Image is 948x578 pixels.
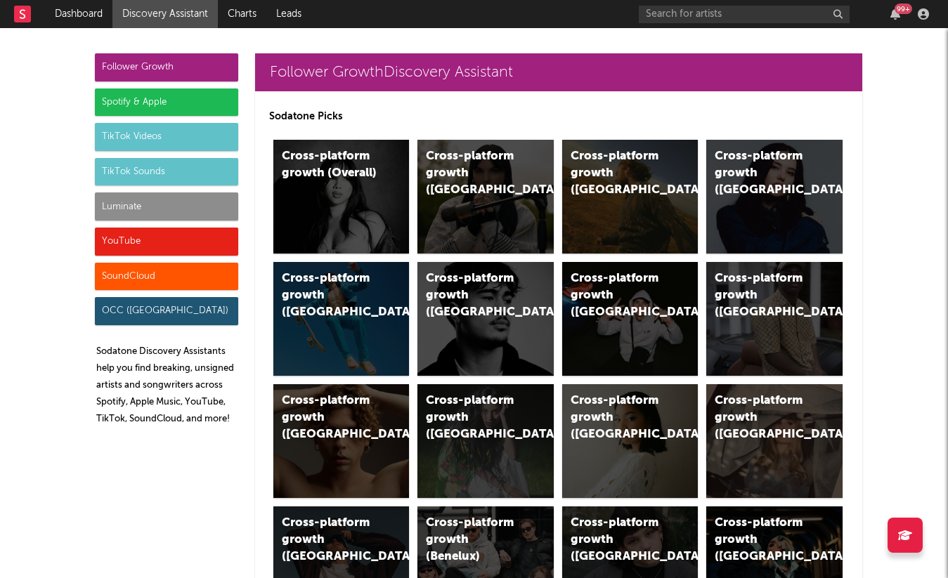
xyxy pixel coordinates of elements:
div: Cross-platform growth (Benelux) [426,515,521,565]
div: Cross-platform growth ([GEOGRAPHIC_DATA]) [571,148,666,199]
div: OCC ([GEOGRAPHIC_DATA]) [95,297,238,325]
div: Cross-platform growth ([GEOGRAPHIC_DATA]) [426,270,521,321]
a: Follower GrowthDiscovery Assistant [255,53,862,91]
div: TikTok Sounds [95,158,238,186]
button: 99+ [890,8,900,20]
a: Cross-platform growth ([GEOGRAPHIC_DATA]) [562,384,699,498]
a: Cross-platform growth ([GEOGRAPHIC_DATA]/GSA) [562,262,699,376]
div: Cross-platform growth ([GEOGRAPHIC_DATA]) [571,515,666,565]
div: Cross-platform growth ([GEOGRAPHIC_DATA]) [282,270,377,321]
a: Cross-platform growth ([GEOGRAPHIC_DATA]) [273,384,410,498]
input: Search for artists [639,6,850,23]
div: 99 + [895,4,912,14]
div: Cross-platform growth ([GEOGRAPHIC_DATA]) [571,393,666,443]
div: Cross-platform growth ([GEOGRAPHIC_DATA]) [426,148,521,199]
div: Cross-platform growth ([GEOGRAPHIC_DATA]) [426,393,521,443]
div: Cross-platform growth (Overall) [282,148,377,182]
div: Cross-platform growth ([GEOGRAPHIC_DATA]) [715,393,810,443]
a: Cross-platform growth ([GEOGRAPHIC_DATA]) [417,262,554,376]
a: Cross-platform growth (Overall) [273,140,410,254]
a: Cross-platform growth ([GEOGRAPHIC_DATA]) [706,384,843,498]
div: SoundCloud [95,263,238,291]
div: Spotify & Apple [95,88,238,117]
a: Cross-platform growth ([GEOGRAPHIC_DATA]) [562,140,699,254]
p: Sodatone Discovery Assistants help you find breaking, unsigned artists and songwriters across Spo... [96,343,238,428]
div: Follower Growth [95,53,238,81]
a: Cross-platform growth ([GEOGRAPHIC_DATA]) [706,140,843,254]
a: Cross-platform growth ([GEOGRAPHIC_DATA]) [417,384,554,498]
div: Cross-platform growth ([GEOGRAPHIC_DATA]) [715,515,810,565]
a: Cross-platform growth ([GEOGRAPHIC_DATA]) [417,140,554,254]
p: Sodatone Picks [269,108,848,125]
a: Cross-platform growth ([GEOGRAPHIC_DATA]) [273,262,410,376]
div: Cross-platform growth ([GEOGRAPHIC_DATA]) [715,270,810,321]
div: Luminate [95,192,238,221]
div: Cross-platform growth ([GEOGRAPHIC_DATA]) [282,393,377,443]
div: TikTok Videos [95,123,238,151]
div: Cross-platform growth ([GEOGRAPHIC_DATA]/GSA) [571,270,666,321]
div: YouTube [95,228,238,256]
div: Cross-platform growth ([GEOGRAPHIC_DATA]) [282,515,377,565]
a: Cross-platform growth ([GEOGRAPHIC_DATA]) [706,262,843,376]
div: Cross-platform growth ([GEOGRAPHIC_DATA]) [715,148,810,199]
